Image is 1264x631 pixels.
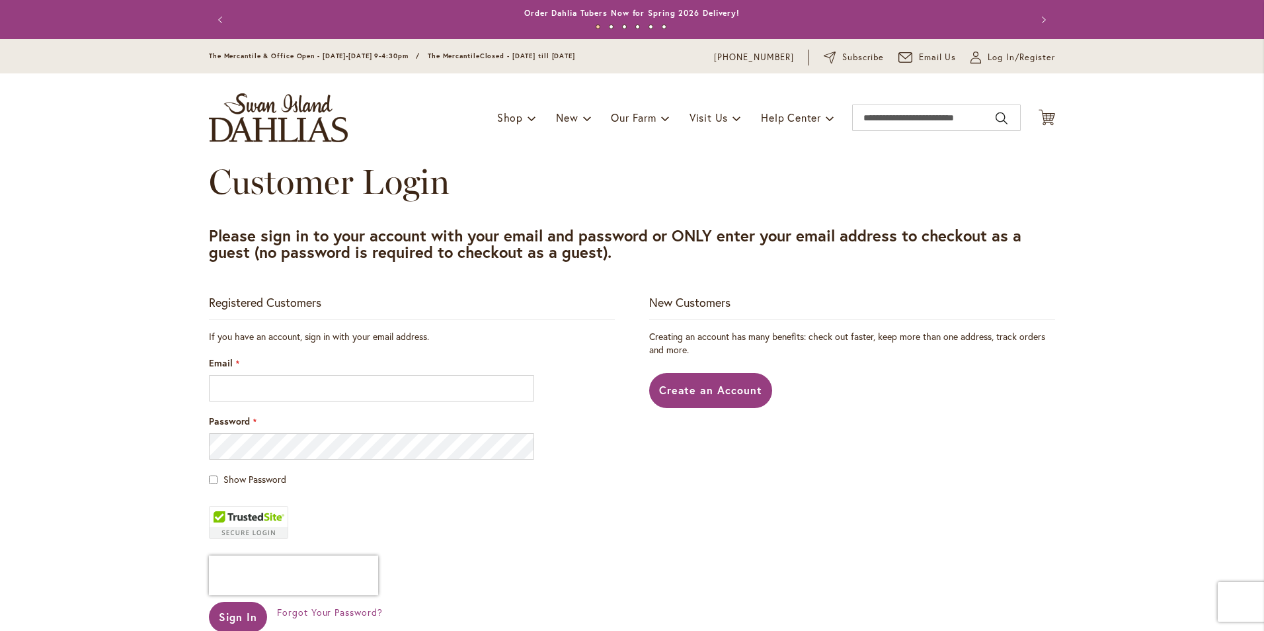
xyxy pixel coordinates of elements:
span: Create an Account [659,383,763,397]
button: 4 of 6 [635,24,640,29]
button: 5 of 6 [649,24,653,29]
span: Our Farm [611,110,656,124]
span: Password [209,415,250,427]
button: 2 of 6 [609,24,613,29]
a: Order Dahlia Tubers Now for Spring 2026 Delivery! [524,8,740,18]
span: Help Center [761,110,821,124]
span: Sign In [219,610,257,624]
button: Next [1029,7,1055,33]
a: Create an Account [649,373,773,408]
strong: Please sign in to your account with your email and password or ONLY enter your email address to c... [209,225,1021,263]
span: Subscribe [842,51,884,64]
a: Email Us [898,51,957,64]
span: Forgot Your Password? [277,606,383,618]
p: Creating an account has many benefits: check out faster, keep more than one address, track orders... [649,330,1055,357]
span: Closed - [DATE] till [DATE] [480,52,575,60]
button: 1 of 6 [596,24,600,29]
span: Visit Us [690,110,728,124]
span: The Mercantile & Office Open - [DATE]-[DATE] 9-4:30pm / The Mercantile [209,52,480,60]
button: 3 of 6 [622,24,627,29]
a: store logo [209,93,348,142]
a: Log In/Register [970,51,1055,64]
span: Customer Login [209,161,450,202]
a: Subscribe [824,51,884,64]
div: TrustedSite Certified [209,506,288,539]
div: If you have an account, sign in with your email address. [209,330,615,343]
button: Previous [209,7,235,33]
strong: New Customers [649,294,731,310]
iframe: reCAPTCHA [209,556,378,595]
button: 6 of 6 [662,24,666,29]
span: Show Password [223,473,286,485]
span: Email Us [919,51,957,64]
a: [PHONE_NUMBER] [714,51,794,64]
span: Email [209,357,233,369]
iframe: Launch Accessibility Center [10,584,47,621]
a: Forgot Your Password? [277,606,383,619]
span: New [556,110,578,124]
span: Log In/Register [988,51,1055,64]
span: Shop [497,110,523,124]
strong: Registered Customers [209,294,321,310]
